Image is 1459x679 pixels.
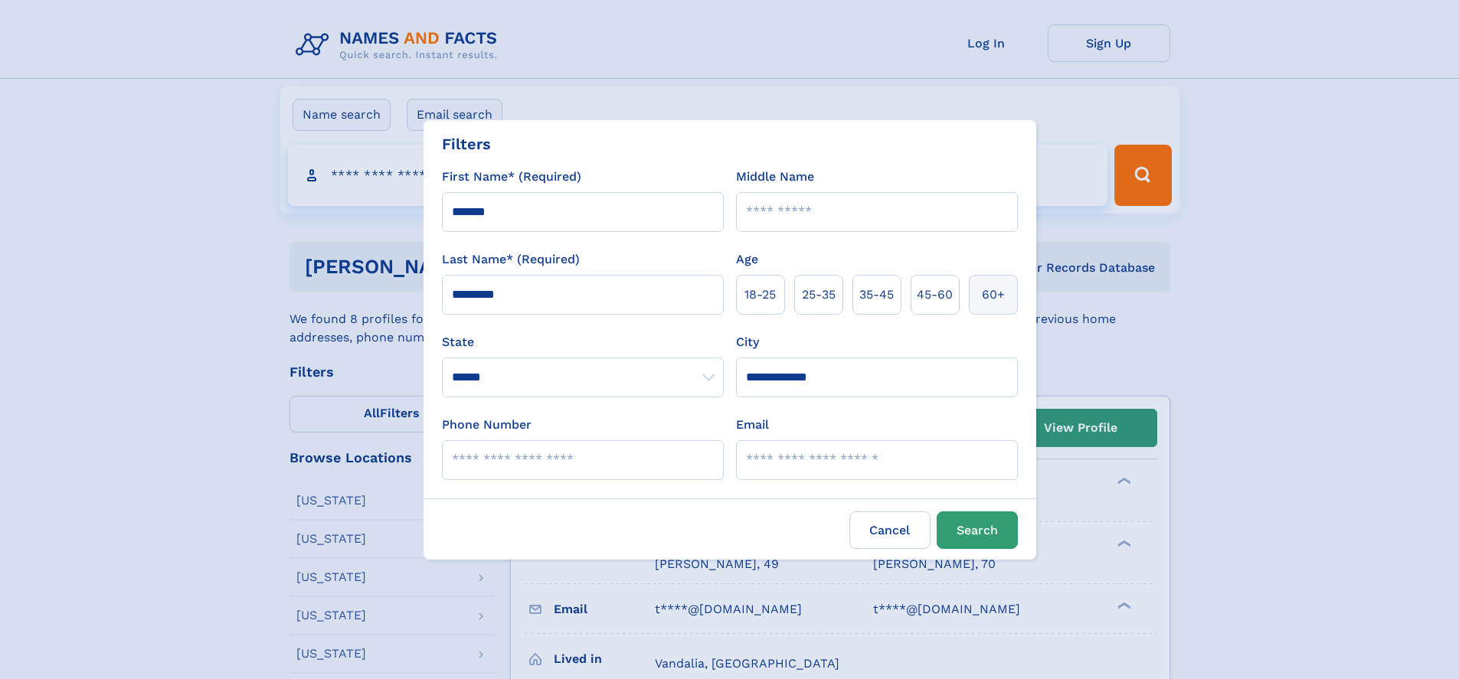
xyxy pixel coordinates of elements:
label: Last Name* (Required) [442,250,580,269]
label: Phone Number [442,416,532,434]
label: Age [736,250,758,269]
span: 60+ [982,286,1005,304]
label: Cancel [849,511,931,549]
label: Email [736,416,769,434]
button: Search [937,511,1018,549]
span: 35‑45 [859,286,894,304]
div: Filters [442,132,491,155]
label: City [736,333,759,351]
label: Middle Name [736,168,814,186]
span: 25‑35 [802,286,836,304]
span: 18‑25 [744,286,776,304]
label: First Name* (Required) [442,168,581,186]
label: State [442,333,724,351]
span: 45‑60 [917,286,953,304]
